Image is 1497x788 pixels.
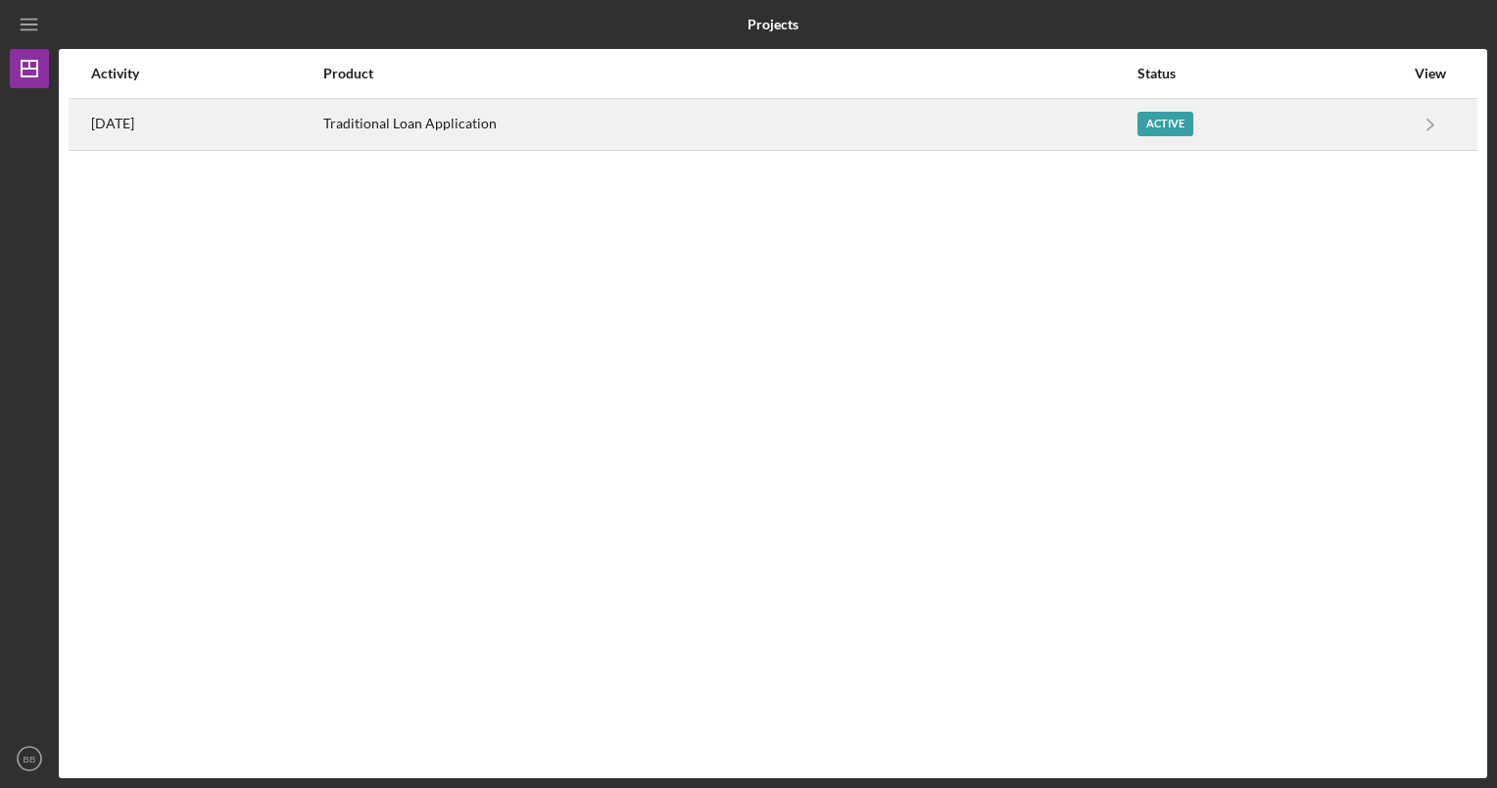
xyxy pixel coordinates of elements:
div: Traditional Loan Application [323,100,1135,149]
div: Status [1137,66,1404,81]
div: Product [323,66,1135,81]
div: Activity [91,66,321,81]
div: View [1406,66,1455,81]
button: BB [10,739,49,778]
time: 2025-09-24 16:45 [91,116,134,131]
b: Projects [748,17,798,32]
text: BB [24,754,36,764]
div: Active [1137,112,1193,136]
